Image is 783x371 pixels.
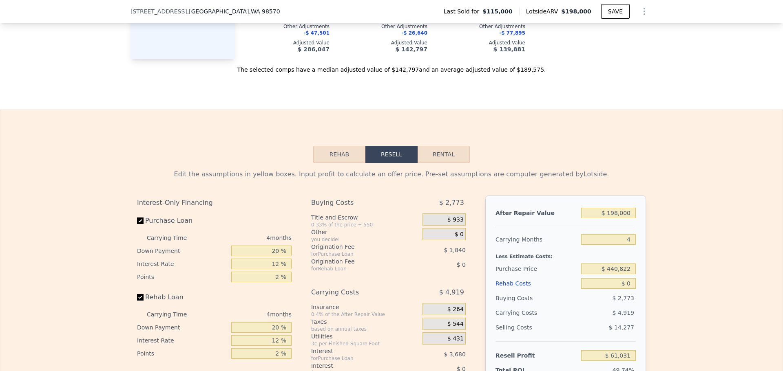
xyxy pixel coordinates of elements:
div: based on annual taxes [311,326,419,332]
div: Adjusted Value [343,40,427,46]
div: Title and Escrow [311,213,419,222]
div: Purchase Price [495,261,578,276]
input: Rehab Loan [137,294,144,301]
div: After Repair Value [495,206,578,220]
span: $198,000 [561,8,591,15]
div: 0.4% of the After Repair Value [311,311,419,318]
span: $115,000 [482,7,513,15]
span: $ 139,881 [493,46,525,53]
span: -$ 26,640 [401,30,427,36]
div: 4 months [203,308,292,321]
span: $ 933 [447,216,464,224]
span: $ 14,277 [609,324,634,331]
span: $ 1,840 [444,247,465,253]
div: Insurance [311,303,419,311]
button: Show Options [636,3,652,20]
div: Carrying Costs [311,285,402,300]
input: Purchase Loan [137,217,144,224]
div: Resell Profit [495,348,578,363]
div: for Rehab Loan [311,266,402,272]
div: Interest Rate [137,257,228,270]
div: 0.33% of the price + 550 [311,222,419,228]
div: Interest [311,362,402,370]
label: Purchase Loan [137,213,228,228]
div: Buying Costs [311,195,402,210]
span: $ 264 [447,306,464,313]
button: SAVE [601,4,630,19]
div: 4 months [203,231,292,244]
div: Adjusted Value [440,40,525,46]
span: $ 286,047 [298,46,330,53]
span: , WA 98570 [249,8,280,15]
div: Adjusted Value [245,40,330,46]
div: Origination Fee [311,257,402,266]
div: 3¢ per Finished Square Foot [311,340,419,347]
div: Other Adjustments [245,23,330,30]
div: Points [137,347,228,360]
div: for Purchase Loan [311,355,402,362]
div: Interest Rate [137,334,228,347]
div: you decide! [311,236,419,243]
span: $ 431 [447,335,464,342]
div: Buying Costs [495,291,578,305]
div: Down Payment [137,321,228,334]
span: $ 544 [447,321,464,328]
span: Lotside ARV [526,7,561,15]
span: $ 0 [457,261,466,268]
span: -$ 47,501 [303,30,330,36]
span: $ 4,919 [439,285,464,300]
div: for Purchase Loan [311,251,402,257]
div: Edit the assumptions in yellow boxes. Input profit to calculate an offer price. Pre-set assumptio... [137,169,646,179]
div: The selected comps have a median adjusted value of $142,797 and an average adjusted value of $189... [130,59,652,74]
div: Other [311,228,419,236]
span: $ 4,919 [613,310,634,316]
span: -$ 77,895 [499,30,525,36]
span: $ 0 [455,231,464,238]
div: Rehab Costs [495,276,578,291]
div: Carrying Time [147,231,200,244]
div: Down Payment [137,244,228,257]
div: Interest [311,347,402,355]
span: , [GEOGRAPHIC_DATA] [187,7,280,15]
span: $ 2,773 [439,195,464,210]
span: $ 2,773 [613,295,634,301]
span: Last Sold for [444,7,483,15]
div: Carrying Time [147,308,200,321]
span: $ 3,680 [444,351,465,358]
div: Utilities [311,332,419,340]
div: Less Estimate Costs: [495,247,636,261]
div: Carrying Months [495,232,578,247]
div: Taxes [311,318,419,326]
div: Selling Costs [495,320,578,335]
button: Rental [418,146,470,163]
div: Points [137,270,228,283]
button: Resell [365,146,418,163]
button: Rehab [313,146,365,163]
div: Interest-Only Financing [137,195,292,210]
label: Rehab Loan [137,290,228,305]
div: Carrying Costs [495,305,546,320]
span: $ 142,797 [396,46,427,53]
div: Other Adjustments [343,23,427,30]
div: Origination Fee [311,243,402,251]
span: [STREET_ADDRESS] [130,7,187,15]
div: Other Adjustments [440,23,525,30]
